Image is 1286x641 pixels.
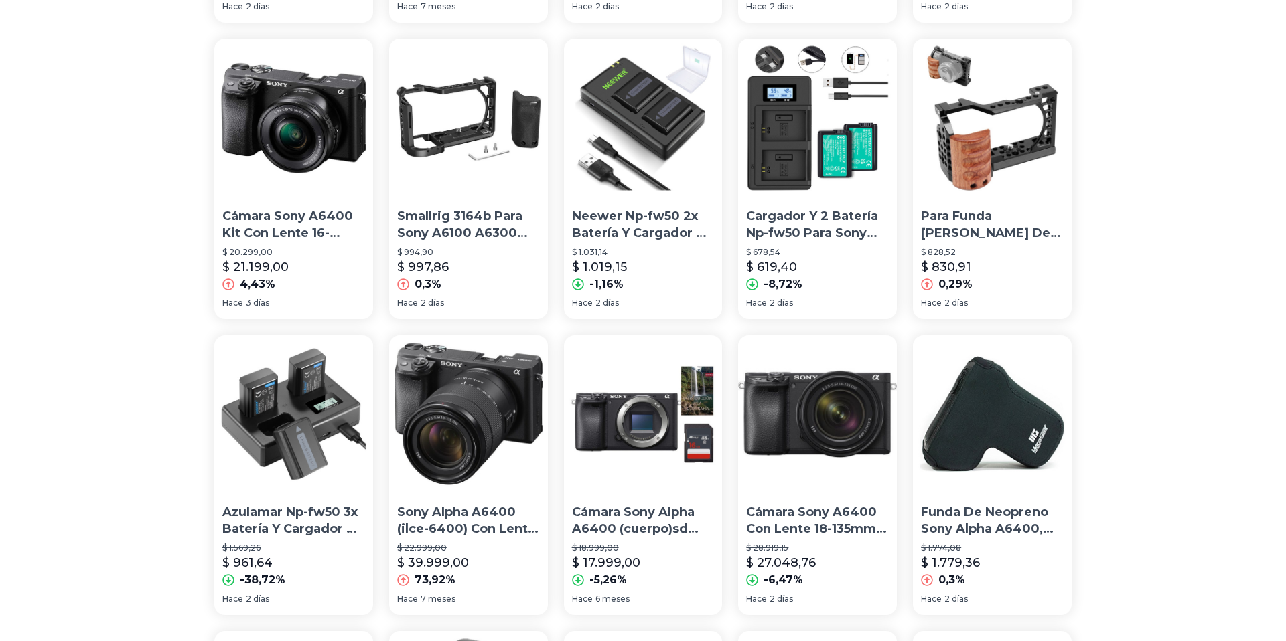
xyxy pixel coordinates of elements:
img: Para Funda De Cámara De Vídeo Para Sony A6400, A6300, A6100 [913,39,1072,197]
p: $ 1.774,08 [921,543,1064,553]
a: Smallrig 3164b Para Sony A6100 A6300 A6400Smallrig 3164b Para Sony A6100 A6300 A6400$ 994,90$ 997... [389,39,548,318]
span: Hace [746,298,767,308]
span: Hace [921,1,942,12]
p: $ 39.999,00 [397,553,469,572]
p: -1,16% [589,276,624,292]
p: 4,43% [240,276,275,292]
a: Cámara Sony Alpha A6400 (cuerpo)sd 16gb Impuesto IncluidoCámara Sony Alpha A6400 (cuerpo)sd 16gb ... [564,335,723,615]
p: $ 678,54 [746,247,889,258]
p: Para Funda [PERSON_NAME] De Vídeo Para Sony A6400, A6300, A6100 [921,208,1064,242]
span: 2 días [595,1,619,12]
p: $ 20.299,00 [222,247,365,258]
p: Cámara Sony Alpha A6400 (cuerpo)sd 16gb Impuesto Incluido [572,504,715,537]
span: Hace [921,298,942,308]
span: 7 meses [421,1,455,12]
span: Hace [572,1,593,12]
p: Funda De Neopreno Sony Alpha A6400, A6500 (18-135mm) [921,504,1064,537]
p: Cámara Sony A6400 Con Lente 18-135mm F3.5-5.6 Oss - Alpha 64 [746,504,889,537]
p: 0,3% [415,276,441,292]
span: 2 días [770,593,793,604]
p: -5,26% [589,572,627,588]
a: Cámara Sony A6400 Kit Con Lente 16-50mmCámara Sony A6400 Kit Con Lente 16-50mm$ 20.299,00$ 21.199... [214,39,373,318]
a: Neewer Np-fw50 2x Batería Y Cargador P/ Sony Zv-e10 A6400 A7Neewer Np-fw50 2x Batería Y Cargador ... [564,39,723,318]
p: Neewer Np-fw50 2x Batería Y Cargador P/ Sony Zv-e10 A6400 A7 [572,208,715,242]
span: 7 meses [421,593,455,604]
img: Cámara Sony A6400 Con Lente 18-135mm F3.5-5.6 Oss - Alpha 64 [738,335,897,494]
img: Cargador Y 2 Batería Np-fw50 Para Sony A7ii A7 Zv-e10 A6400 [738,39,897,197]
span: Hace [572,298,593,308]
img: Azulamar Np-fw50 3x Batería Y Cargador P/ Sony Zv-e10 A6400 [214,335,373,494]
p: Sony Alpha A6400 (ilce-6400) Con Lente 18-135mm [397,504,540,537]
p: Azulamar Np-fw50 3x Batería Y Cargador P/ Sony Zv-e10 A6400 [222,504,365,537]
img: Smallrig 3164b Para Sony A6100 A6300 A6400 [389,39,548,197]
p: $ 961,64 [222,553,273,572]
p: 73,92% [415,572,455,588]
span: Hace [397,593,418,604]
p: 0,29% [938,276,973,292]
p: $ 828,52 [921,247,1064,258]
span: Hace [222,593,243,604]
span: Hace [397,1,418,12]
p: -8,72% [764,276,802,292]
span: 2 días [944,593,968,604]
p: Cámara Sony A6400 Kit Con Lente 16-50mm [222,208,365,242]
span: 6 meses [595,593,630,604]
p: $ 619,40 [746,258,797,276]
p: $ 27.048,76 [746,553,816,572]
p: $ 994,90 [397,247,540,258]
a: Cámara Sony A6400 Con Lente 18-135mm F3.5-5.6 Oss - Alpha 64Cámara Sony A6400 Con Lente 18-135mm ... [738,335,897,615]
span: Hace [222,1,243,12]
p: $ 1.779,36 [921,553,980,572]
p: $ 997,86 [397,258,449,276]
p: $ 21.199,00 [222,258,289,276]
span: 2 días [944,298,968,308]
img: Cámara Sony A6400 Kit Con Lente 16-50mm [214,39,373,197]
span: Hace [572,593,593,604]
p: Smallrig 3164b Para Sony A6100 A6300 A6400 [397,208,540,242]
p: -6,47% [764,572,803,588]
img: Cámara Sony Alpha A6400 (cuerpo)sd 16gb Impuesto Incluido [564,335,723,494]
span: Hace [746,593,767,604]
span: 2 días [246,1,269,12]
a: Azulamar Np-fw50 3x Batería Y Cargador P/ Sony Zv-e10 A6400Azulamar Np-fw50 3x Batería Y Cargador... [214,335,373,615]
p: $ 1.031,14 [572,247,715,258]
p: 0,3% [938,572,965,588]
img: Sony Alpha A6400 (ilce-6400) Con Lente 18-135mm [389,335,548,494]
span: Hace [921,593,942,604]
span: Hace [222,298,243,308]
span: 2 días [246,593,269,604]
span: 2 días [770,298,793,308]
p: $ 17.999,00 [572,553,640,572]
span: 3 días [246,298,269,308]
span: Hace [746,1,767,12]
a: Para Funda De Cámara De Vídeo Para Sony A6400, A6300, A6100Para Funda [PERSON_NAME] De Vídeo Para... [913,39,1072,318]
p: $ 1.019,15 [572,258,627,276]
span: 2 días [595,298,619,308]
span: 2 días [944,1,968,12]
img: Neewer Np-fw50 2x Batería Y Cargador P/ Sony Zv-e10 A6400 A7 [564,39,723,197]
p: $ 18.999,00 [572,543,715,553]
span: Hace [397,298,418,308]
p: Cargador Y 2 Batería Np-fw50 Para Sony A7ii A7 Zv-e10 A6400 [746,208,889,242]
p: $ 1.569,26 [222,543,365,553]
p: -38,72% [240,572,285,588]
a: Sony Alpha A6400 (ilce-6400) Con Lente 18-135mmSony Alpha A6400 (ilce-6400) Con Lente 18-135mm$ 2... [389,335,548,615]
span: 2 días [770,1,793,12]
a: Cargador Y 2 Batería Np-fw50 Para Sony A7ii A7 Zv-e10 A6400Cargador Y 2 Batería Np-fw50 Para Sony... [738,39,897,318]
p: $ 28.919,15 [746,543,889,553]
p: $ 830,91 [921,258,971,276]
a: Funda De Neopreno Sony Alpha A6400, A6500 (18-135mm)Funda De Neopreno Sony Alpha A6400, A6500 (18... [913,335,1072,615]
span: 2 días [421,298,444,308]
img: Funda De Neopreno Sony Alpha A6400, A6500 (18-135mm) [913,335,1072,494]
p: $ 22.999,00 [397,543,540,553]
